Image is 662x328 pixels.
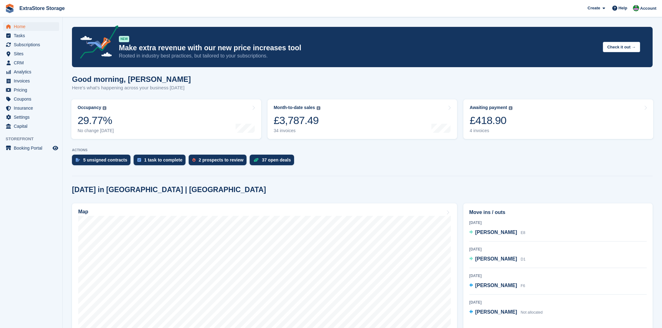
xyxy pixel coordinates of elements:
img: contract_signature_icon-13c848040528278c33f63329250d36e43548de30e8caae1d1a13099fd9432cc5.svg [76,158,80,162]
div: Month-to-date sales [274,105,315,110]
div: [DATE] [469,246,647,252]
a: ExtraStore Storage [17,3,67,13]
a: menu [3,95,59,103]
span: Pricing [14,86,51,94]
h2: [DATE] in [GEOGRAPHIC_DATA] | [GEOGRAPHIC_DATA] [72,186,266,194]
a: 37 open deals [250,155,297,168]
div: 29.77% [78,114,114,127]
div: 1 task to complete [144,157,182,162]
span: Booking Portal [14,144,51,152]
img: Grant Daniel [633,5,639,11]
img: price-adjustments-announcement-icon-8257ccfd72463d97f412b2fc003d46551f7dbcb40ab6d574587a9cd5c0d94... [75,25,119,61]
span: D1 [521,257,525,261]
a: menu [3,86,59,94]
span: [PERSON_NAME] [475,283,517,288]
button: Check it out → [603,42,640,52]
p: Make extra revenue with our new price increases tool [119,43,598,52]
a: [PERSON_NAME] Not allocated [469,308,543,316]
span: Help [619,5,627,11]
a: menu [3,77,59,85]
div: 2 prospects to review [199,157,243,162]
img: deal-1b604bf984904fb50ccaf53a9ad4b4a5d6e5aea283cecdc64d6e3604feb123c2.svg [253,158,259,162]
img: icon-info-grey-7440780725fd019a000dd9b08b2336e03edf1995a4989e88bcd33f0948082b44.svg [317,106,320,110]
span: [PERSON_NAME] [475,230,517,235]
div: £3,787.49 [274,114,320,127]
div: £418.90 [470,114,512,127]
div: 4 invoices [470,128,512,133]
a: 5 unsigned contracts [72,155,134,168]
div: NEW [119,36,129,42]
span: CRM [14,58,51,67]
span: Storefront [6,136,62,142]
div: [DATE] [469,273,647,279]
span: [PERSON_NAME] [475,256,517,261]
a: menu [3,67,59,76]
span: Settings [14,113,51,122]
div: 5 unsigned contracts [83,157,127,162]
img: stora-icon-8386f47178a22dfd0bd8f6a31ec36ba5ce8667c1dd55bd0f319d3a0aa187defe.svg [5,4,14,13]
p: ACTIONS [72,148,653,152]
span: Not allocated [521,310,542,315]
a: 1 task to complete [134,155,189,168]
h2: Map [78,209,88,215]
div: 34 invoices [274,128,320,133]
span: Create [588,5,600,11]
a: 2 prospects to review [189,155,250,168]
a: menu [3,113,59,122]
div: Awaiting payment [470,105,507,110]
h1: Good morning, [PERSON_NAME] [72,75,191,83]
a: Awaiting payment £418.90 4 invoices [463,99,653,139]
span: Account [640,5,656,12]
div: [DATE] [469,300,647,305]
span: Coupons [14,95,51,103]
div: Occupancy [78,105,101,110]
a: [PERSON_NAME] D1 [469,255,526,263]
img: task-75834270c22a3079a89374b754ae025e5fb1db73e45f91037f5363f120a921f8.svg [137,158,141,162]
span: Sites [14,49,51,58]
span: Subscriptions [14,40,51,49]
a: [PERSON_NAME] F6 [469,282,525,290]
span: Invoices [14,77,51,85]
span: Tasks [14,31,51,40]
a: [PERSON_NAME] E8 [469,229,525,237]
div: [DATE] [469,220,647,226]
a: menu [3,22,59,31]
a: Month-to-date sales £3,787.49 34 invoices [267,99,457,139]
a: menu [3,122,59,131]
img: icon-info-grey-7440780725fd019a000dd9b08b2336e03edf1995a4989e88bcd33f0948082b44.svg [103,106,106,110]
div: 37 open deals [262,157,291,162]
a: menu [3,144,59,152]
p: Here's what's happening across your business [DATE] [72,84,191,92]
p: Rooted in industry best practices, but tailored to your subscriptions. [119,52,598,59]
span: Capital [14,122,51,131]
span: E8 [521,231,525,235]
div: No change [DATE] [78,128,114,133]
span: Insurance [14,104,51,112]
h2: Move ins / outs [469,209,647,216]
a: menu [3,31,59,40]
a: menu [3,40,59,49]
a: menu [3,49,59,58]
img: icon-info-grey-7440780725fd019a000dd9b08b2336e03edf1995a4989e88bcd33f0948082b44.svg [509,106,512,110]
span: Analytics [14,67,51,76]
a: Occupancy 29.77% No change [DATE] [71,99,261,139]
a: menu [3,58,59,67]
span: [PERSON_NAME] [475,309,517,315]
img: prospect-51fa495bee0391a8d652442698ab0144808aea92771e9ea1ae160a38d050c398.svg [192,158,196,162]
span: Home [14,22,51,31]
a: menu [3,104,59,112]
span: F6 [521,284,525,288]
a: Preview store [52,144,59,152]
